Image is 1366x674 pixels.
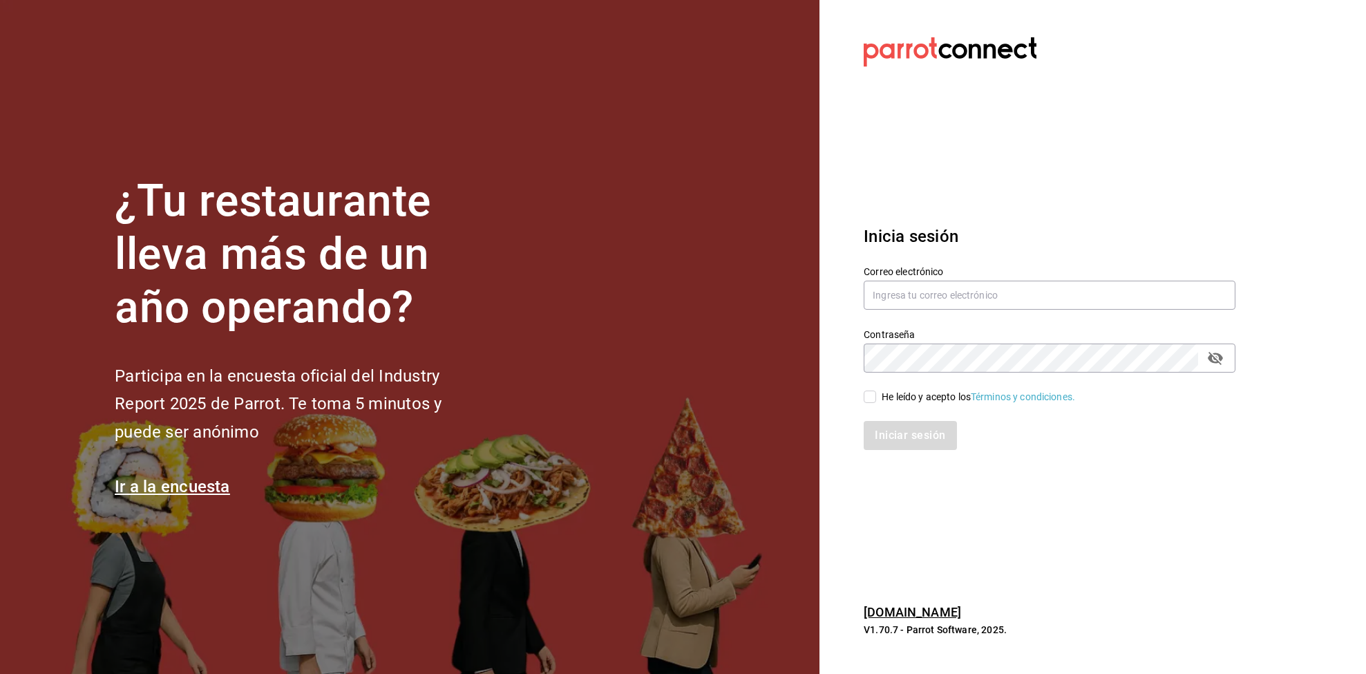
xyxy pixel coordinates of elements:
[971,391,1075,402] a: Términos y condiciones.
[1204,346,1227,370] button: passwordField
[864,605,961,619] a: [DOMAIN_NAME]
[864,267,1235,277] label: Correo electrónico
[115,362,488,447] h2: Participa en la encuesta oficial del Industry Report 2025 de Parrot. Te toma 5 minutos y puede se...
[864,623,1235,637] p: V1.70.7 - Parrot Software, 2025.
[115,175,488,334] h1: ¿Tu restaurante lleva más de un año operando?
[864,330,1235,339] label: Contraseña
[882,390,1075,404] div: He leído y acepto los
[864,281,1235,310] input: Ingresa tu correo electrónico
[864,224,1235,249] h3: Inicia sesión
[115,477,230,496] a: Ir a la encuesta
